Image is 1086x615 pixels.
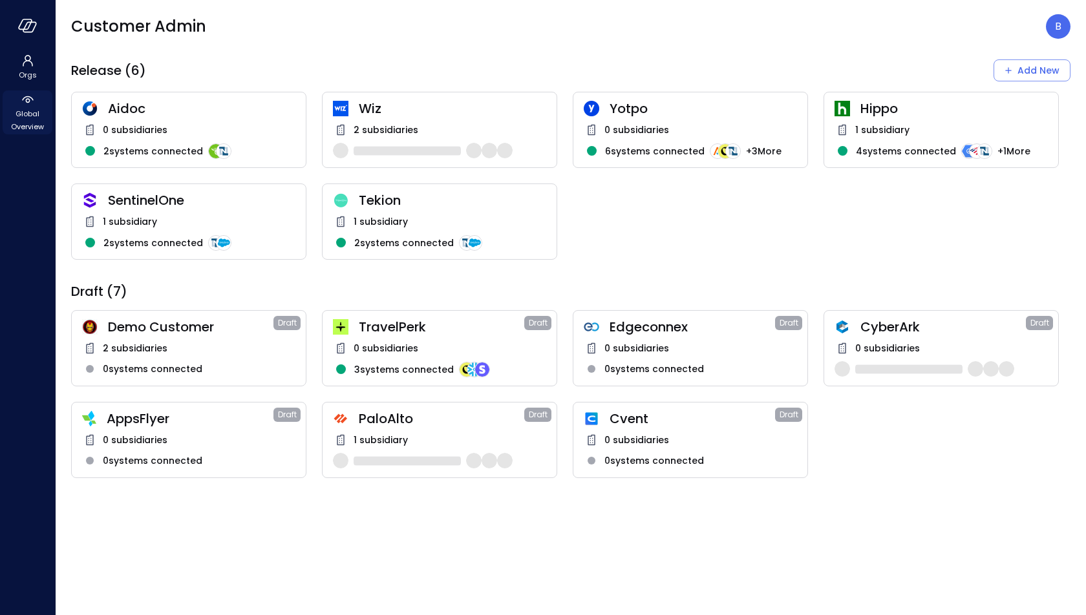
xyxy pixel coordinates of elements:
span: Tekion [359,192,546,209]
span: SentinelOne [108,192,295,209]
span: Edgeconnex [610,318,775,335]
img: hddnet8eoxqedtuhlo6i [82,101,98,116]
span: 3 systems connected [354,362,454,377]
div: Orgs [3,52,52,83]
span: Draft [780,408,798,421]
img: integration-logo [208,143,224,159]
img: integration-logo [961,143,977,159]
span: Draft (7) [71,283,127,300]
span: 0 systems connected [604,362,704,376]
span: Draft [780,317,798,329]
span: Cvent [610,410,775,427]
span: Orgs [19,68,37,81]
div: Global Overview [3,90,52,134]
img: integration-logo [208,235,224,251]
span: AppsFlyer [107,410,273,427]
span: 1 subsidiary [354,433,408,447]
span: 0 subsidiaries [604,433,669,447]
span: Draft [529,317,548,329]
span: Release (6) [71,62,146,79]
img: dffl40ddomgeofigsm5p [584,411,599,426]
img: integration-logo [977,143,992,159]
span: 0 subsidiaries [103,123,167,137]
img: rosehlgmm5jjurozkspi [584,101,599,116]
img: integration-logo [474,362,490,377]
img: integration-logo [216,143,231,159]
span: Draft [529,408,548,421]
img: integration-logo [467,362,482,377]
div: Add New [1017,63,1059,79]
img: gkfkl11jtdpupy4uruhy [584,319,599,335]
span: 0 subsidiaries [354,341,418,355]
div: Boaz [1046,14,1070,39]
span: 1 subsidiary [103,214,157,229]
span: 2 systems connected [354,236,454,250]
img: zbmm8o9awxf8yv3ehdzf [82,411,96,426]
span: 0 systems connected [103,362,202,376]
span: Customer Admin [71,16,206,37]
button: Add New [994,59,1070,81]
span: Draft [1030,317,1049,329]
img: integration-logo [216,235,231,251]
span: Draft [278,408,297,421]
span: Draft [278,317,297,329]
img: dweq851rzgflucm4u1c8 [333,193,348,208]
span: 0 subsidiaries [855,341,920,355]
img: integration-logo [459,235,474,251]
img: a5he5ildahzqx8n3jb8t [835,319,850,335]
img: integration-logo [718,143,733,159]
span: 0 systems connected [103,453,202,468]
span: 2 subsidiaries [354,123,418,137]
span: 2 systems connected [103,144,203,158]
span: CyberArk [860,318,1026,335]
span: 0 subsidiaries [604,341,669,355]
span: 2 subsidiaries [103,341,167,355]
img: integration-logo [459,362,474,377]
span: Hippo [860,100,1048,117]
img: cfcvbyzhwvtbhao628kj [333,101,348,116]
img: ynjrjpaiymlkbkxtflmu [835,101,850,116]
img: integration-logo [725,143,741,159]
img: euz2wel6fvrjeyhjwgr9 [333,319,348,335]
span: 0 subsidiaries [103,433,167,447]
span: + 1 More [997,144,1030,158]
span: 0 subsidiaries [604,123,669,137]
img: scnakozdowacoarmaydw [82,319,98,335]
p: B [1055,19,1061,34]
div: Add New Organization [994,59,1070,81]
img: oujisyhxiqy1h0xilnqx [82,193,98,208]
img: integration-logo [710,143,725,159]
span: Yotpo [610,100,797,117]
span: 4 systems connected [856,144,956,158]
span: + 3 More [746,144,782,158]
span: 2 systems connected [103,236,203,250]
span: Wiz [359,100,546,117]
span: Global Overview [8,107,47,133]
span: PaloAlto [359,410,524,427]
span: TravelPerk [359,318,524,335]
span: Demo Customer [108,318,273,335]
img: integration-logo [969,143,985,159]
img: integration-logo [467,235,482,251]
span: Aidoc [108,100,295,117]
span: 6 systems connected [605,144,705,158]
span: 0 systems connected [604,453,704,468]
img: hs4uxyqbml240cwf4com [333,411,348,426]
span: 1 subsidiary [354,214,408,229]
span: 1 subsidiary [855,123,910,137]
